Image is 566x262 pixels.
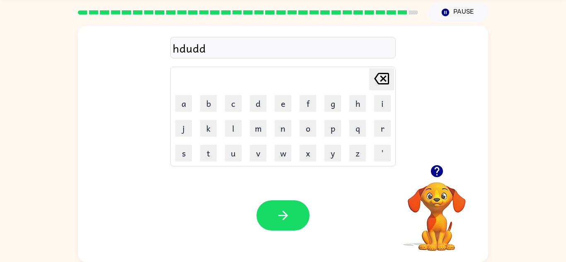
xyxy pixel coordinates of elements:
[395,169,478,252] video: Your browser must support playing .mp4 files to use Literably. Please try using another browser.
[175,145,192,161] button: s
[374,145,391,161] button: '
[324,95,341,112] button: g
[374,95,391,112] button: i
[349,95,366,112] button: h
[175,95,192,112] button: a
[250,120,266,137] button: m
[349,120,366,137] button: q
[275,95,291,112] button: e
[200,120,217,137] button: k
[173,39,393,57] div: hdudd
[225,145,242,161] button: u
[250,95,266,112] button: d
[324,145,341,161] button: y
[225,95,242,112] button: c
[275,120,291,137] button: n
[349,145,366,161] button: z
[175,120,192,137] button: j
[250,145,266,161] button: v
[324,120,341,137] button: p
[374,120,391,137] button: r
[200,145,217,161] button: t
[300,120,316,137] button: o
[225,120,242,137] button: l
[300,145,316,161] button: x
[300,95,316,112] button: f
[428,3,488,22] button: Pause
[275,145,291,161] button: w
[200,95,217,112] button: b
